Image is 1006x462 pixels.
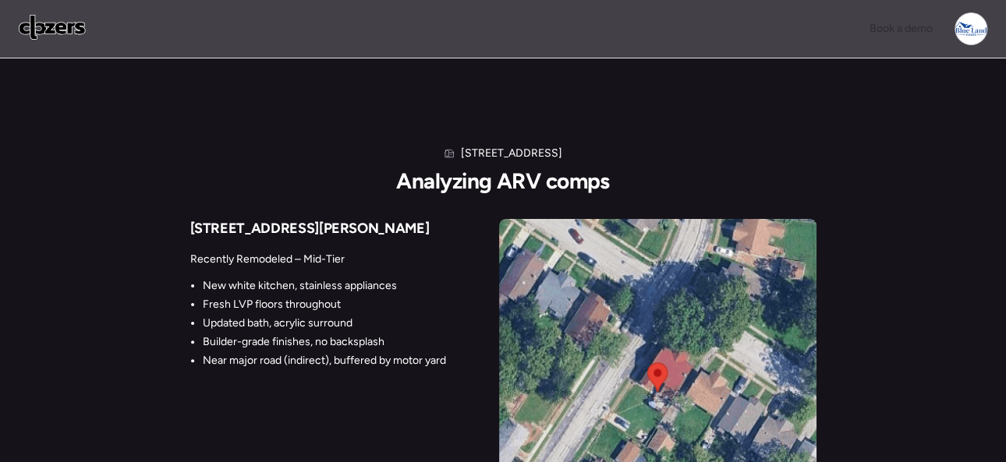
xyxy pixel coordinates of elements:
[190,220,430,237] span: [STREET_ADDRESS][PERSON_NAME]
[19,15,86,40] img: Logo
[396,168,609,194] h2: Analyzing ARV comps
[203,297,446,312] li: Fresh LVP floors throughout
[870,22,933,35] span: Book a demo
[203,334,446,350] li: Builder-grade finishes, no backsplash
[203,278,446,294] li: New white kitchen, stainless appliances
[203,353,446,369] li: Near major road (indirect), buffered by motor yard
[190,252,446,267] p: Recently Remodeled – Mid-Tier
[203,316,446,331] li: Updated bath, acrylic surround
[461,146,562,161] h1: [STREET_ADDRESS]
